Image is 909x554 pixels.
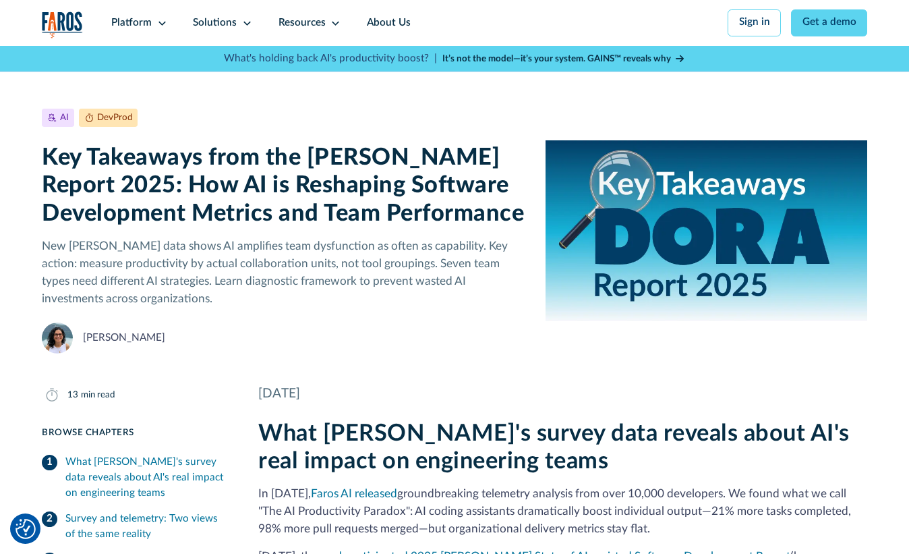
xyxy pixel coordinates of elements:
[16,519,36,539] img: Revisit consent button
[65,455,228,501] div: What [PERSON_NAME]'s survey data reveals about AI's real impact on engineering teams
[311,488,397,499] a: Faros AI released
[258,485,867,537] p: In [DATE], groundbreaking telemetry analysis from over 10,000 developers. We found what we call "...
[258,420,867,476] h2: What [PERSON_NAME]'s survey data reveals about AI's real impact on engineering teams
[42,144,525,227] h1: Key Takeaways from the [PERSON_NAME] Report 2025: How AI is Reshaping Software Development Metric...
[258,385,867,404] div: [DATE]
[111,16,152,31] div: Platform
[42,11,83,38] a: home
[442,54,671,63] strong: It’s not the model—it’s your system. GAINS™ reveals why
[83,331,165,346] div: [PERSON_NAME]
[224,51,437,67] p: What's holding back AI's productivity boost? |
[42,507,227,548] a: Survey and telemetry: Two views of the same reality
[60,111,69,124] div: AI
[81,388,115,401] div: min read
[97,111,132,124] div: DevProd
[42,11,83,38] img: Logo of the analytics and reporting company Faros.
[546,109,867,354] img: Key takeaways from the DORA Report 2025
[16,519,36,539] button: Cookie Settings
[67,388,78,401] div: 13
[42,238,525,307] p: New [PERSON_NAME] data shows AI amplifies team dysfunction as often as capability. Key action: me...
[42,426,227,439] div: Browse Chapters
[278,16,326,31] div: Resources
[42,450,227,507] a: What [PERSON_NAME]'s survey data reveals about AI's real impact on engineering teams
[442,52,685,65] a: It’s not the model—it’s your system. GAINS™ reveals why
[193,16,237,31] div: Solutions
[42,323,73,354] img: Naomi Lurie
[791,9,867,36] a: Get a demo
[65,511,228,543] div: Survey and telemetry: Two views of the same reality
[728,9,781,36] a: Sign in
